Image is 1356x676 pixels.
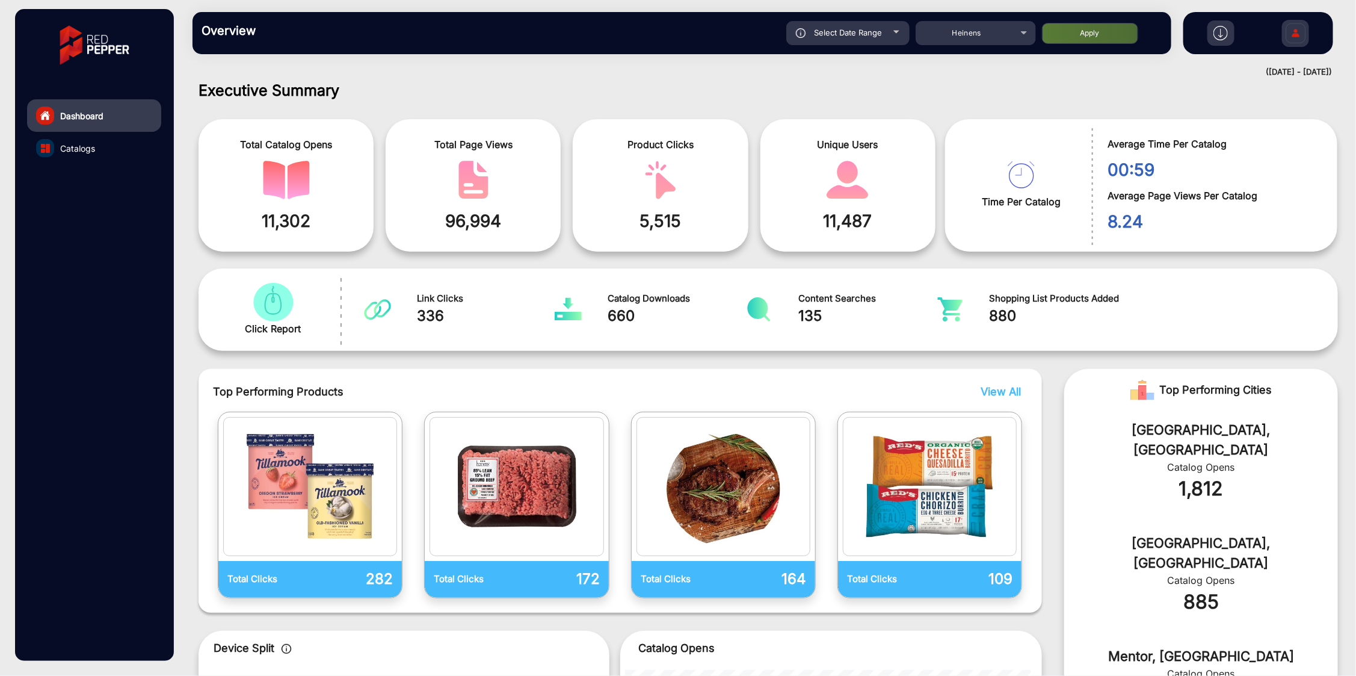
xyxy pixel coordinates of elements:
[989,292,1127,306] span: Shopping List Products Added
[282,644,292,654] img: icon
[417,292,555,306] span: Link Clicks
[582,208,739,234] span: 5,515
[930,568,1013,590] p: 109
[227,572,310,586] p: Total Clicks
[263,161,310,199] img: catalog
[395,137,552,152] span: Total Page Views
[60,142,95,155] span: Catalogs
[1283,14,1308,56] img: Sign%20Up.svg
[769,137,926,152] span: Unique Users
[1082,588,1320,616] div: 885
[1108,137,1319,151] span: Average Time Per Catalog
[608,305,746,327] span: 660
[1130,378,1154,402] img: Rank image
[824,161,871,199] img: catalog
[364,297,391,321] img: catalog
[40,110,51,121] img: home
[208,208,365,234] span: 11,302
[638,640,1024,656] p: Catalog Opens
[637,161,684,199] img: catalog
[989,305,1127,327] span: 880
[1082,573,1320,588] div: Catalog Opens
[417,305,555,327] span: 336
[1042,23,1138,44] button: Apply
[1213,26,1228,40] img: h2download.svg
[641,572,724,586] p: Total Clicks
[51,15,138,75] img: vmg-logo
[227,421,393,553] img: catalog
[250,283,297,321] img: catalog
[1108,188,1319,203] span: Average Page Views Per Catalog
[555,297,582,321] img: catalog
[798,305,937,327] span: 135
[245,321,301,336] span: Click Report
[769,208,926,234] span: 11,487
[41,144,50,153] img: catalog
[517,568,600,590] p: 172
[1082,460,1320,474] div: Catalog Opens
[1108,209,1319,234] span: 8.24
[846,421,1013,553] img: catalog
[450,161,497,199] img: catalog
[814,28,882,37] span: Select Date Range
[214,642,274,654] span: Device Split
[202,23,370,38] h3: Overview
[745,297,772,321] img: catalog
[1082,533,1320,573] div: [GEOGRAPHIC_DATA], [GEOGRAPHIC_DATA]
[798,292,937,306] span: Content Searches
[1082,420,1320,460] div: [GEOGRAPHIC_DATA], [GEOGRAPHIC_DATA]
[952,28,982,37] span: Heinens
[608,292,746,306] span: Catalog Downloads
[395,208,552,234] span: 96,994
[937,297,964,321] img: catalog
[978,383,1019,400] button: View All
[1008,161,1035,188] img: catalog
[796,28,806,38] img: icon
[433,421,600,553] img: catalog
[60,110,103,122] span: Dashboard
[27,132,161,164] a: Catalogs
[310,568,393,590] p: 282
[213,383,835,400] span: Top Performing Products
[1108,157,1319,182] span: 00:59
[640,421,807,553] img: catalog
[981,385,1022,398] span: View All
[208,137,365,152] span: Total Catalog Opens
[1082,474,1320,503] div: 1,812
[180,66,1332,78] div: ([DATE] - [DATE])
[723,568,806,590] p: 164
[1082,647,1320,666] div: Mentor, [GEOGRAPHIC_DATA]
[434,572,517,586] p: Total Clicks
[847,572,930,586] p: Total Clicks
[582,137,739,152] span: Product Clicks
[27,99,161,132] a: Dashboard
[199,81,1338,99] h1: Executive Summary
[1159,378,1272,402] span: Top Performing Cities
